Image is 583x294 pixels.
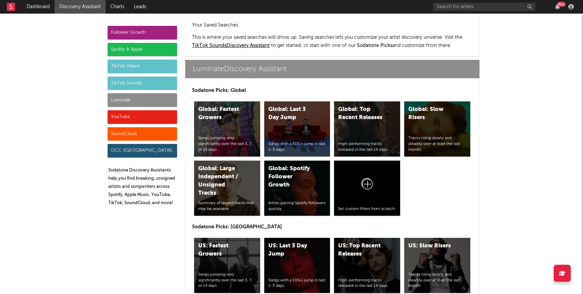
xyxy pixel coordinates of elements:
[108,93,177,107] div: Luminate
[334,238,400,293] a: US: Top Recent ReleasesHigh-performing tracks released in the last 14 days.
[555,4,560,10] button: 99+
[192,86,473,95] p: Sodatone Picks: Global
[108,127,177,141] div: SoundCloud
[408,105,455,122] div: Global: Slow Risers
[334,161,400,216] a: Set custom filters from scratch.
[433,3,535,11] input: Search for artists
[192,21,473,29] h2: Your Saved Searches
[404,101,470,157] a: Global: Slow RisersTracks rising slowly and steadily over at least the last month.
[408,135,466,152] div: Tracks rising slowly and steadily over at least the last month.
[198,242,245,258] div: US: Fastest Growers
[198,165,245,197] div: Global: Large Independent / Unsigned Tracks
[108,166,177,207] p: Sodatone Discovery Assistants help you find breaking, unsigned artists and songwriters across Spo...
[198,200,256,212] div: Summary of largest tracks that may be available.
[338,206,396,212] div: Set custom filters from scratch.
[108,60,177,73] div: TikTok Videos
[264,101,330,157] a: Global: Last 3 Day JumpSongs with a 10%+ jump in last 1-3 days.
[338,105,384,122] div: Global: Top Recent Releases
[338,278,396,289] div: High-performing tracks released in the last 14 days.
[108,110,177,124] div: YouTube
[557,2,566,7] div: 99 +
[198,272,256,289] div: Songs jumping very significantly over the last 3, 7, or 14 days.
[194,161,260,216] a: Global: Large Independent / Unsigned TracksSummary of largest tracks that may be available.
[108,26,177,39] div: Follower Growth
[192,223,473,231] p: Sodatone Picks: [GEOGRAPHIC_DATA]
[198,105,245,122] div: Global: Fastest Growers
[198,135,256,152] div: Songs jumping very significantly over the last 3, 7, or 14 days.
[408,242,455,250] div: US: Slow Risers
[268,105,315,122] div: Global: Last 3 Day Jump
[268,242,315,258] div: US: Last 3 Day Jump
[192,43,270,48] a: TikTok SoundsDiscovery Assistant
[192,33,473,50] p: This is where your saved searches will show up. Saving searches lets you customize your artist di...
[194,238,260,293] a: US: Fastest GrowersSongs jumping very significantly over the last 3, 7, or 14 days.
[264,238,330,293] a: US: Last 3 Day JumpSongs with a 10%+ jump in last 1-3 days.
[338,242,384,258] div: US: Top Recent Releases
[108,77,177,90] div: TikTok Sounds
[408,272,466,289] div: Tracks rising slowly and steadily over at least the last month.
[185,60,479,78] a: LuminateDiscovery Assistant
[108,144,177,158] div: OCC ([GEOGRAPHIC_DATA])
[357,43,392,48] span: Sodatone Picks
[404,238,470,293] a: US: Slow RisersTracks rising slowly and steadily over at least the last month.
[268,278,326,289] div: Songs with a 10%+ jump in last 1-3 days.
[268,200,326,212] div: Artists gaining Spotify followers quickly.
[268,141,326,153] div: Songs with a 10%+ jump in last 1-3 days.
[338,141,396,153] div: High-performing tracks released in the last 14 days.
[194,101,260,157] a: Global: Fastest GrowersSongs jumping very significantly over the last 3, 7, or 14 days.
[268,165,315,189] div: Global: Spotify Follower Growth
[334,101,400,157] a: Global: Top Recent ReleasesHigh-performing tracks released in the last 14 days.
[108,43,177,56] div: Spotify & Apple
[264,161,330,216] a: Global: Spotify Follower GrowthArtists gaining Spotify followers quickly.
